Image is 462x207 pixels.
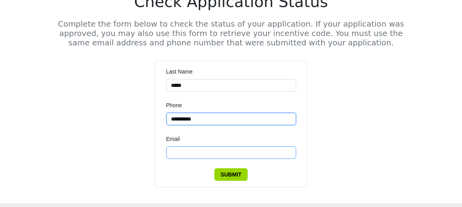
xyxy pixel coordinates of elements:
[53,19,410,47] h5: Complete the form below to check the status of your application. If your application was approved...
[166,146,296,159] input: Email
[221,170,242,179] span: Submit
[166,135,185,143] label: Email
[166,67,198,76] label: Last Name
[166,79,296,92] input: Last Name
[166,101,187,110] label: Phone
[166,113,296,125] input: Phone
[214,168,248,181] button: Submit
